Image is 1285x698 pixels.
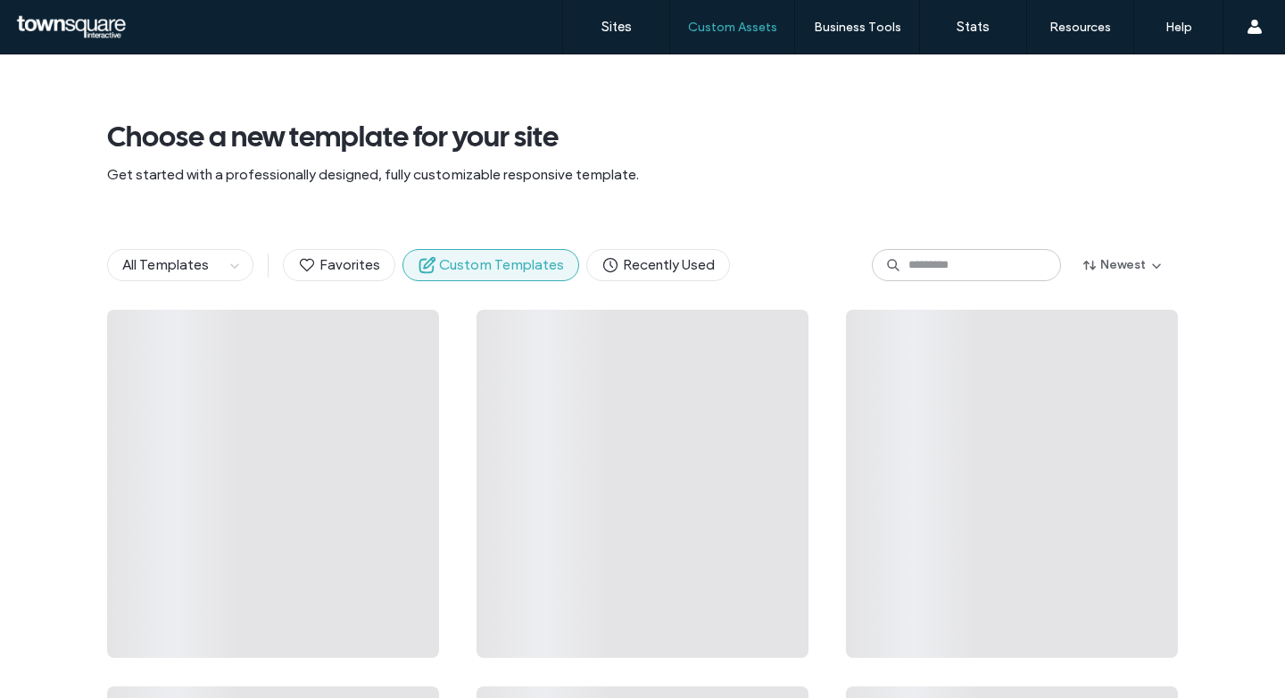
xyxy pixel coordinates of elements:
[586,249,730,281] button: Recently Used
[402,249,579,281] button: Custom Templates
[107,165,1178,185] span: Get started with a professionally designed, fully customizable responsive template.
[1049,20,1111,35] label: Resources
[108,250,224,280] button: All Templates
[283,249,395,281] button: Favorites
[107,119,1178,154] span: Choose a new template for your site
[1068,251,1178,279] button: Newest
[298,255,380,275] span: Favorites
[122,256,209,273] span: All Templates
[418,255,564,275] span: Custom Templates
[957,19,990,35] label: Stats
[1165,20,1192,35] label: Help
[688,20,777,35] label: Custom Assets
[601,19,632,35] label: Sites
[601,255,715,275] span: Recently Used
[814,20,901,35] label: Business Tools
